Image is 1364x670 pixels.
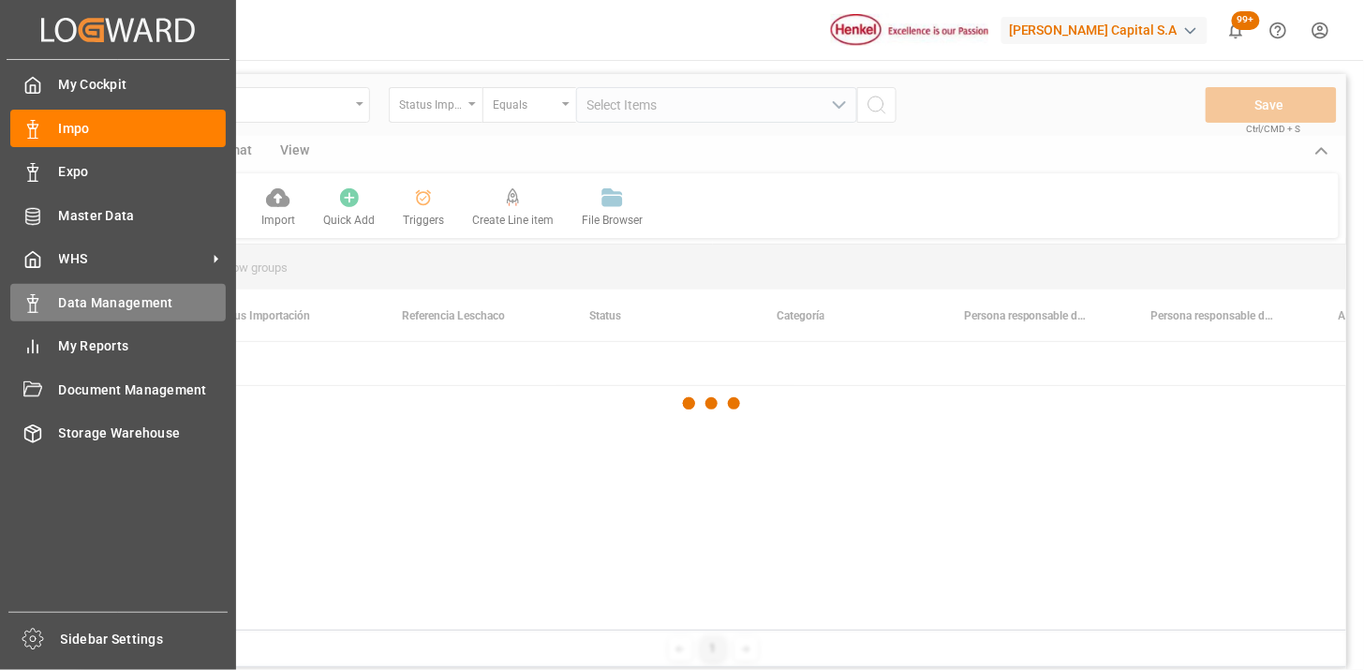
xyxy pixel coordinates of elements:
[1232,11,1260,30] span: 99+
[1257,9,1299,52] button: Help Center
[59,119,227,139] span: Impo
[10,110,226,146] a: Impo
[10,371,226,408] a: Document Management
[10,154,226,190] a: Expo
[1215,9,1257,52] button: show 100 new notifications
[1001,12,1215,48] button: [PERSON_NAME] Capital S.A
[10,328,226,365] a: My Reports
[10,197,226,233] a: Master Data
[59,380,227,400] span: Document Management
[10,67,226,103] a: My Cockpit
[10,415,226,452] a: Storage Warehouse
[59,75,227,95] span: My Cockpit
[59,293,227,313] span: Data Management
[10,284,226,320] a: Data Management
[59,336,227,356] span: My Reports
[59,249,207,269] span: WHS
[61,630,229,649] span: Sidebar Settings
[59,206,227,226] span: Master Data
[59,162,227,182] span: Expo
[59,424,227,443] span: Storage Warehouse
[1001,17,1208,44] div: [PERSON_NAME] Capital S.A
[831,14,988,47] img: Henkel%20logo.jpg_1689854090.jpg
